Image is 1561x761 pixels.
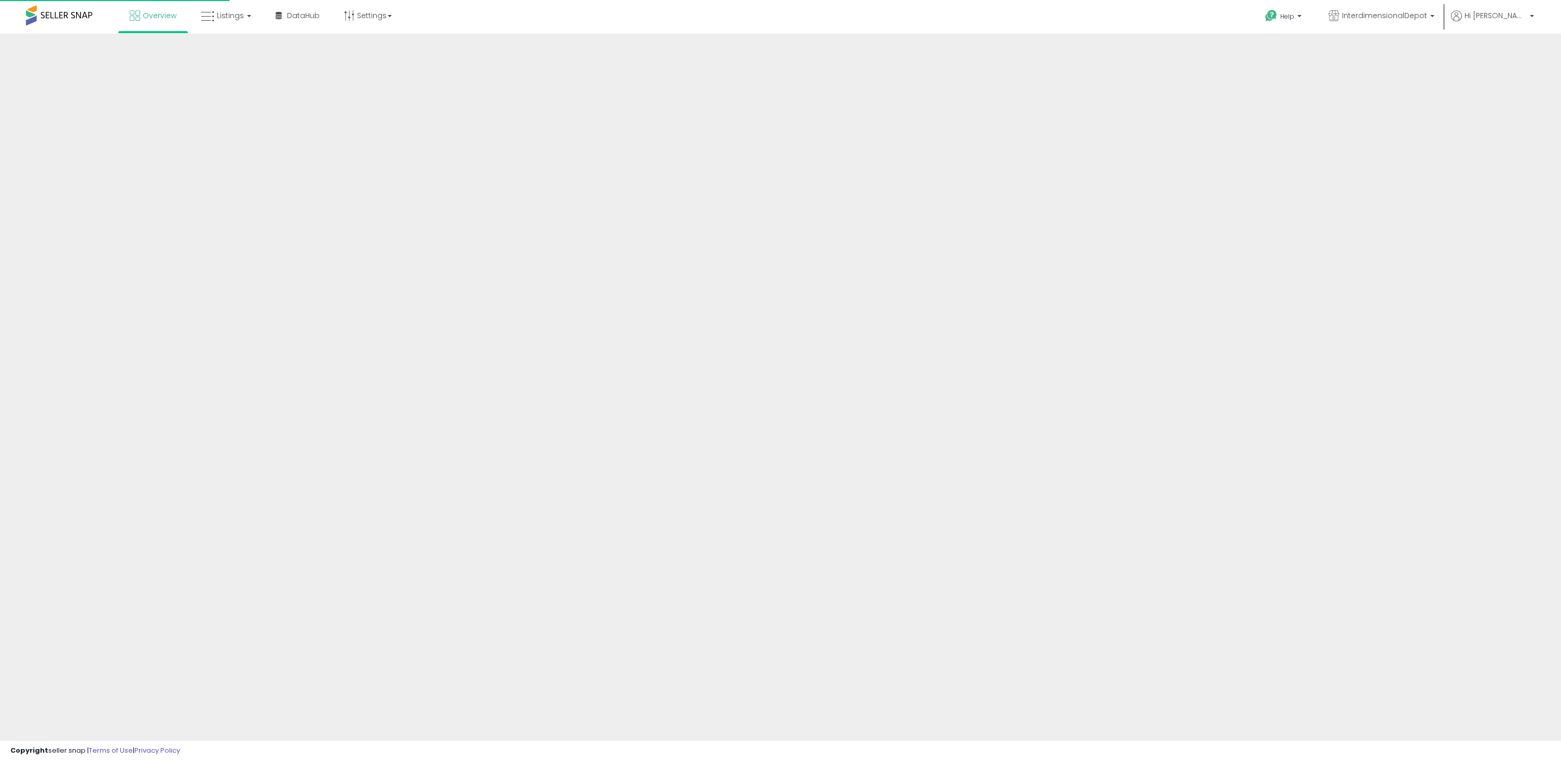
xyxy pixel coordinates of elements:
[1280,12,1294,21] span: Help
[1257,2,1312,34] a: Help
[1451,10,1534,34] a: Hi [PERSON_NAME]
[1464,10,1527,21] span: Hi [PERSON_NAME]
[1265,9,1278,22] i: Get Help
[143,10,176,21] span: Overview
[287,10,320,21] span: DataHub
[217,10,244,21] span: Listings
[1342,10,1427,21] span: InterdimensionalDepot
